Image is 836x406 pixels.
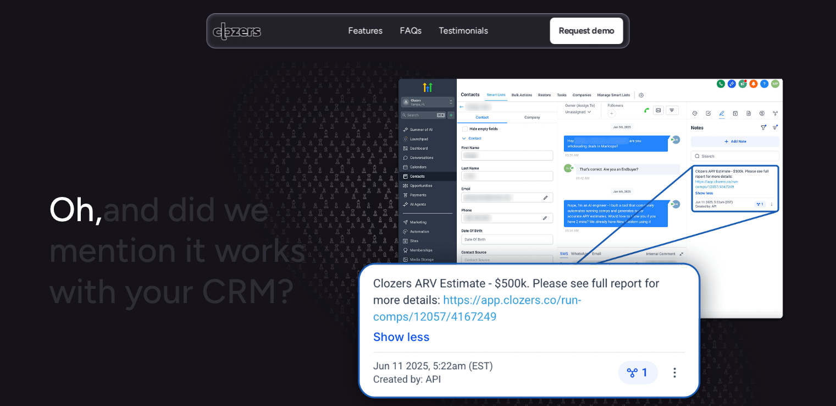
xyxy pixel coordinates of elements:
span: Oh, [49,189,103,230]
h1: and did we mention it works with your CRM? [49,189,313,312]
p: FAQs [400,25,422,37]
p: FAQs [400,37,422,49]
p: Features [348,37,383,49]
p: Request demo [558,24,614,38]
a: TestimonialsTestimonials [439,25,488,37]
a: Request demo [550,18,623,44]
p: Testimonials [439,37,488,49]
a: FeaturesFeatures [348,25,383,37]
p: Features [348,25,383,37]
a: FAQsFAQs [400,25,422,37]
p: Testimonials [439,25,488,37]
